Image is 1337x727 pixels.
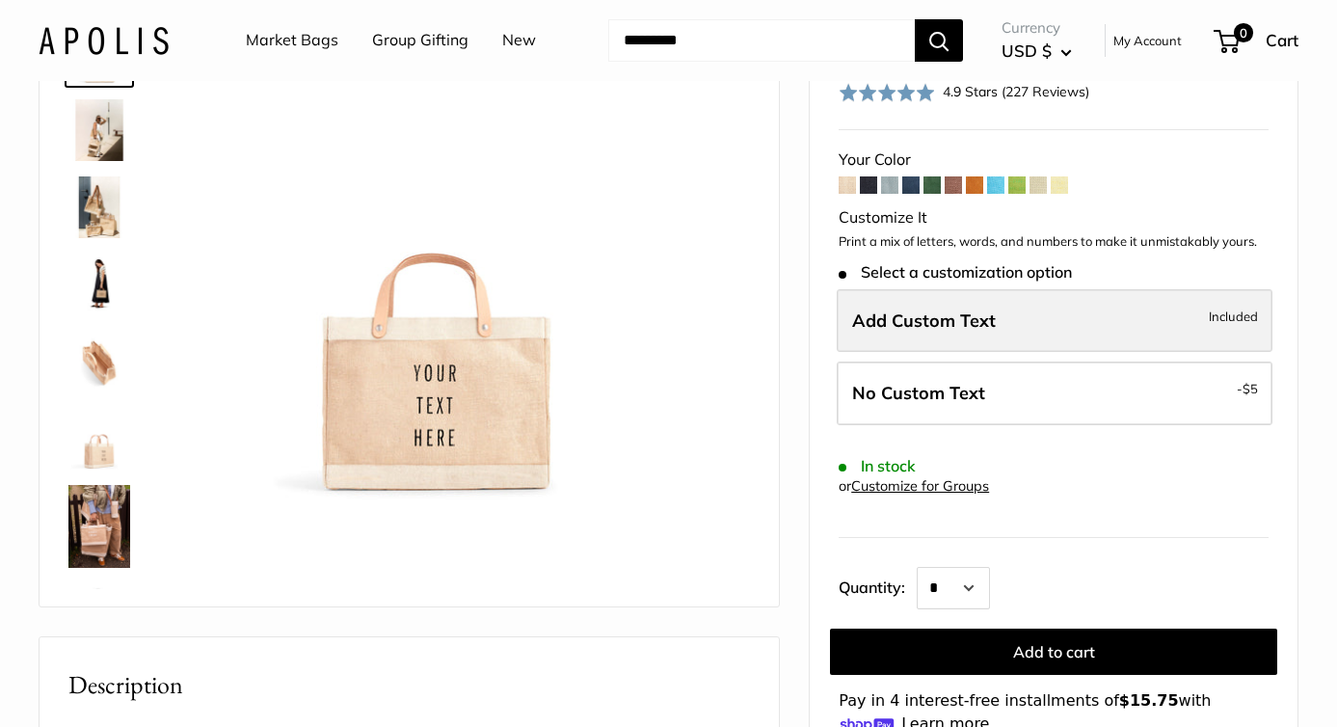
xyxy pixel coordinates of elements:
[1216,25,1298,56] a: 0 Cart
[1209,305,1258,328] span: Included
[852,382,985,404] span: No Custom Text
[839,203,1269,232] div: Customize It
[830,629,1277,675] button: Add to cart
[943,81,1089,102] div: 4.9 Stars (227 Reviews)
[608,19,915,62] input: Search...
[837,289,1272,353] label: Add Custom Text
[372,26,468,55] a: Group Gifting
[68,254,130,315] img: Petite Market Bag in Natural
[1243,381,1258,396] span: $5
[65,481,134,572] a: Petite Market Bag in Natural
[839,561,917,609] label: Quantity:
[839,146,1269,175] div: Your Color
[1234,23,1253,42] span: 0
[68,485,130,568] img: Petite Market Bag in Natural
[65,579,134,649] a: Petite Market Bag in Natural
[839,457,915,475] span: In stock
[65,250,134,319] a: Petite Market Bag in Natural
[68,176,130,238] img: description_The Original Market bag in its 4 native styles
[65,404,134,473] a: Petite Market Bag in Natural
[502,26,536,55] a: New
[65,173,134,242] a: description_The Original Market bag in its 4 native styles
[68,331,130,392] img: description_Spacious inner area with room for everything.
[839,263,1071,282] span: Select a customization option
[1266,30,1298,50] span: Cart
[839,232,1269,252] p: Print a mix of letters, words, and numbers to make it unmistakably yours.
[68,583,130,645] img: Petite Market Bag in Natural
[1237,377,1258,400] span: -
[246,26,338,55] a: Market Bags
[1113,29,1182,52] a: My Account
[839,473,989,499] div: or
[65,95,134,165] a: description_Effortless style that elevates every moment
[1002,40,1052,61] span: USD $
[915,19,963,62] button: Search
[839,78,1089,106] div: 4.9 Stars (227 Reviews)
[68,666,750,704] h2: Description
[851,477,989,495] a: Customize for Groups
[837,362,1272,425] label: Leave Blank
[39,26,169,54] img: Apolis
[194,22,672,500] img: Petite Market Bag in Natural
[68,99,130,161] img: description_Effortless style that elevates every moment
[68,408,130,470] img: Petite Market Bag in Natural
[65,327,134,396] a: description_Spacious inner area with room for everything.
[852,310,996,332] span: Add Custom Text
[1002,14,1072,41] span: Currency
[15,654,206,712] iframe: Sign Up via Text for Offers
[1002,36,1072,67] button: USD $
